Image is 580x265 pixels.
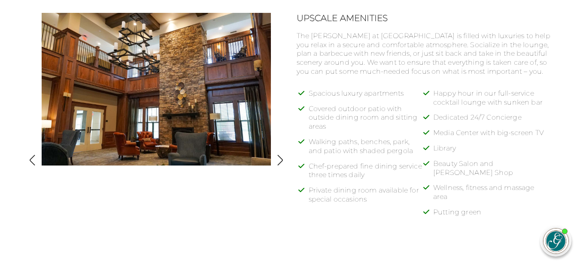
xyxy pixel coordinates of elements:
[309,138,426,162] li: Walking paths, benches, park, and patio with shaded pergola
[433,89,551,114] li: Happy hour in our full-service cocktail lounge with sunken bar
[27,154,38,168] button: Show previous
[274,154,286,166] img: Show next
[433,184,551,208] li: Wellness, fitness and massage area
[297,13,551,23] h2: Upscale Amenities
[309,162,426,187] li: Chef-prepared fine dining service three times daily
[309,186,426,211] li: Private dining room available for special occasions
[544,229,568,253] img: avatar
[27,154,38,166] img: Show previous
[433,113,551,129] li: Dedicated 24/7 Concierge
[433,208,551,223] li: Putting green
[433,129,551,144] li: Media Center with big-screen TV
[274,154,286,168] button: Show next
[433,144,551,160] li: Library
[433,160,551,184] li: Beauty Salon and [PERSON_NAME] Shop
[309,89,426,105] li: Spacious luxury apartments
[309,105,426,138] li: Covered outdoor patio with outside dining room and sitting areas
[297,32,551,76] p: The [PERSON_NAME] at [GEOGRAPHIC_DATA] is filled with luxuries to help you relax in a secure and ...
